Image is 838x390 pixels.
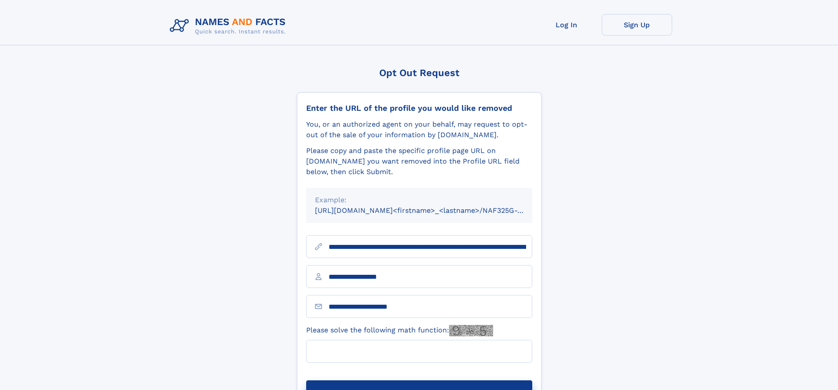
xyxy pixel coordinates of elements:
small: [URL][DOMAIN_NAME]<firstname>_<lastname>/NAF325G-xxxxxxxx [315,206,549,215]
img: Logo Names and Facts [166,14,293,38]
a: Sign Up [602,14,672,36]
div: Please copy and paste the specific profile page URL on [DOMAIN_NAME] you want removed into the Pr... [306,146,532,177]
div: Opt Out Request [297,67,542,78]
div: Example: [315,195,523,205]
div: Enter the URL of the profile you would like removed [306,103,532,113]
div: You, or an authorized agent on your behalf, may request to opt-out of the sale of your informatio... [306,119,532,140]
a: Log In [531,14,602,36]
label: Please solve the following math function: [306,325,493,336]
